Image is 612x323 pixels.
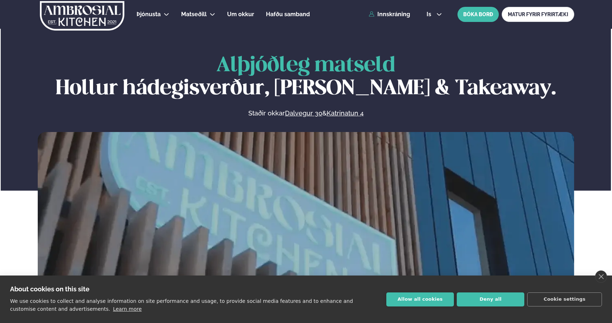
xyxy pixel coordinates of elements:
span: Matseðill [181,11,207,18]
a: MATUR FYRIR FYRIRTÆKI [502,7,574,22]
h1: Hollur hádegisverður, [PERSON_NAME] & Takeaway. [38,54,574,100]
span: is [427,12,433,17]
a: Um okkur [227,10,254,19]
span: Hafðu samband [266,11,310,18]
span: Þjónusta [137,11,161,18]
p: Staðir okkar & [170,109,442,118]
a: Þjónusta [137,10,161,19]
p: We use cookies to collect and analyse information on site performance and usage, to provide socia... [10,298,353,312]
a: Hafðu samband [266,10,310,19]
span: Alþjóðleg matseld [216,56,395,76]
button: is [421,12,448,17]
img: logo [39,1,125,31]
a: Learn more [113,306,142,312]
span: Um okkur [227,11,254,18]
a: Katrinatun 4 [327,109,364,118]
a: Innskráning [369,11,410,18]
button: Cookie settings [527,292,602,306]
button: Deny all [457,292,524,306]
strong: About cookies on this site [10,285,89,293]
button: BÓKA BORÐ [457,7,499,22]
a: Dalvegur 30 [285,109,322,118]
a: close [595,270,607,283]
button: Allow all cookies [386,292,454,306]
a: Matseðill [181,10,207,19]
